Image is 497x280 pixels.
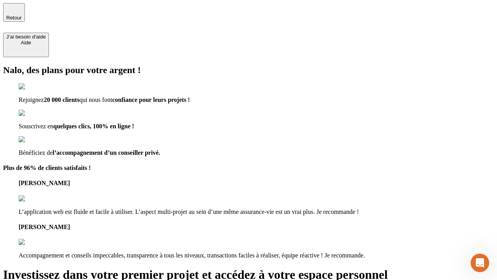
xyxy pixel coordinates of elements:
span: Bénéficiez de [19,149,53,156]
img: reviews stars [19,239,57,246]
img: checkmark [19,110,52,117]
h4: Plus de 96% de clients satisfaits ! [3,164,494,171]
span: l’accompagnement d’un conseiller privé. [53,149,160,156]
span: qui nous font [79,96,112,103]
div: Aide [6,40,46,45]
p: L’application web est fluide et facile à utiliser. L’aspect multi-projet au sein d’une même assur... [19,208,494,215]
iframe: Intercom live chat [471,254,489,272]
h2: Nalo, des plans pour votre argent ! [3,65,494,75]
span: quelques clics, 100% en ligne ! [53,123,134,129]
p: Accompagnement et conseils impeccables, transparence à tous les niveaux, transactions faciles à r... [19,252,494,259]
span: confiance pour leurs projets ! [112,96,190,103]
span: Rejoignez [19,96,44,103]
button: Retour [3,3,25,22]
div: J’ai besoin d'aide [6,34,46,40]
img: reviews stars [19,195,57,202]
img: checkmark [19,136,52,143]
button: J’ai besoin d'aideAide [3,33,49,57]
h4: [PERSON_NAME] [19,224,494,231]
img: checkmark [19,83,52,90]
h4: [PERSON_NAME] [19,180,494,187]
span: Souscrivez en [19,123,53,129]
span: Retour [6,15,22,21]
span: 20 000 clients [44,96,80,103]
